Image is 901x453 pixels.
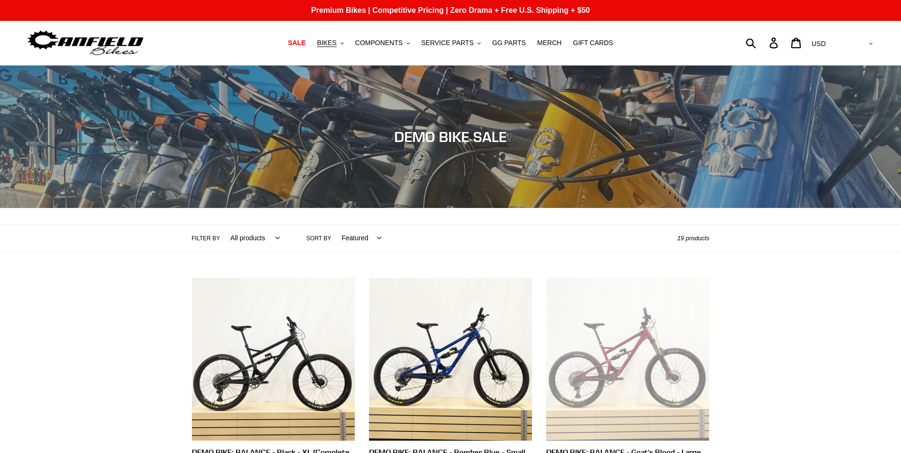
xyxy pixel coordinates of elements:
[288,39,305,47] span: SALE
[312,37,348,49] button: BIKES
[283,37,310,49] a: SALE
[355,39,403,47] span: COMPONENTS
[487,37,531,49] a: GG PARTS
[417,37,485,49] button: SERVICE PARTS
[394,128,507,145] span: DEMO BIKE SALE
[568,37,618,49] a: GIFT CARDS
[751,32,775,53] input: Search
[492,39,526,47] span: GG PARTS
[351,37,415,49] button: COMPONENTS
[306,234,331,243] label: Sort by
[192,234,220,243] label: Filter by
[317,39,336,47] span: BIKES
[573,39,613,47] span: GIFT CARDS
[26,28,145,58] img: Canfield Bikes
[677,235,710,242] span: 19 products
[532,37,566,49] a: MERCH
[537,39,561,47] span: MERCH
[421,39,474,47] span: SERVICE PARTS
